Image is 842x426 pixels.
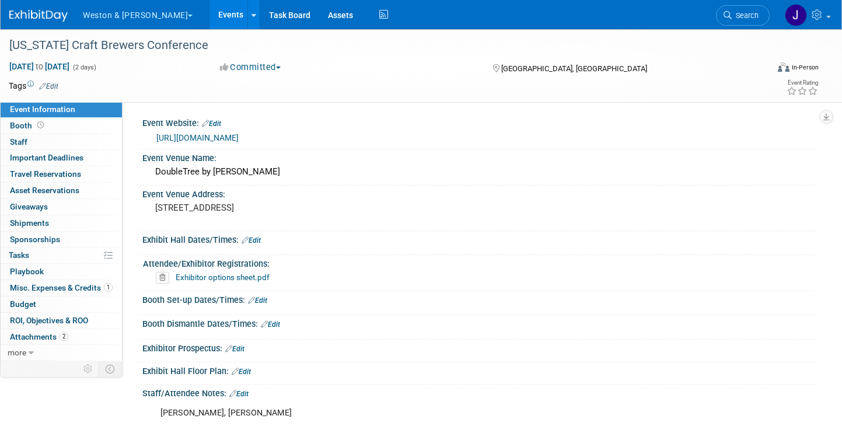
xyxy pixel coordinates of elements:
div: Exhibit Hall Dates/Times: [142,231,819,246]
a: ROI, Objectives & ROO [1,313,122,329]
div: DoubleTree by [PERSON_NAME] [151,163,810,181]
span: ROI, Objectives & ROO [10,316,88,325]
a: Important Deadlines [1,150,122,166]
span: Playbook [10,267,44,276]
span: Giveaways [10,202,48,211]
a: Playbook [1,264,122,280]
a: Misc. Expenses & Credits1 [1,280,122,296]
td: Personalize Event Tab Strip [78,361,99,376]
a: Edit [229,390,249,398]
a: Search [716,5,770,26]
span: [DATE] [DATE] [9,61,70,72]
td: Toggle Event Tabs [99,361,123,376]
a: Sponsorships [1,232,122,247]
a: Edit [242,236,261,245]
div: [PERSON_NAME], [PERSON_NAME] [152,401,688,425]
div: Exhibitor Prospectus: [142,340,819,355]
span: more [8,348,26,357]
a: Edit [225,345,244,353]
span: Sponsorships [10,235,60,244]
span: Attachments [10,332,68,341]
div: Exhibit Hall Floor Plan: [142,362,819,378]
img: ExhibitDay [9,10,68,22]
div: Booth Dismantle Dates/Times: [142,315,819,330]
a: [URL][DOMAIN_NAME] [156,133,239,142]
a: Budget [1,296,122,312]
img: Format-Inperson.png [778,62,789,72]
span: to [34,62,45,71]
div: [US_STATE] Craft Brewers Conference [5,35,750,56]
a: Asset Reservations [1,183,122,198]
span: 2 [60,332,68,341]
span: Event Information [10,104,75,114]
div: Event Venue Address: [142,186,819,200]
a: Event Information [1,102,122,117]
pre: [STREET_ADDRESS] [155,202,411,213]
span: Tasks [9,250,29,260]
div: Staff/Attendee Notes: [142,385,819,400]
a: Shipments [1,215,122,231]
div: Booth Set-up Dates/Times: [142,291,819,306]
span: Important Deadlines [10,153,83,162]
div: In-Person [791,63,819,72]
div: Event Format [698,61,819,78]
span: Staff [10,137,27,146]
span: 1 [104,283,113,292]
a: more [1,345,122,361]
a: Giveaways [1,199,122,215]
span: [GEOGRAPHIC_DATA], [GEOGRAPHIC_DATA] [501,64,647,73]
span: Shipments [10,218,49,228]
div: Event Website: [142,114,819,130]
a: Edit [39,82,58,90]
button: Committed [216,61,285,74]
td: Tags [9,80,58,92]
span: Booth [10,121,46,130]
a: Booth [1,118,122,134]
a: Travel Reservations [1,166,122,182]
span: Search [732,11,759,20]
div: Event Venue Name: [142,149,819,164]
img: Janet Ruggles-Power [785,4,807,26]
a: Tasks [1,247,122,263]
a: Exhibitor options sheet.pdf [176,273,270,282]
span: Travel Reservations [10,169,81,179]
span: Booth not reserved yet [35,121,46,130]
div: Attendee/Exhibitor Registrations: [143,255,813,270]
a: Edit [232,368,251,376]
span: Misc. Expenses & Credits [10,283,113,292]
span: (2 days) [72,64,96,71]
a: Edit [248,296,267,305]
span: Asset Reservations [10,186,79,195]
a: Attachments2 [1,329,122,345]
span: Budget [10,299,36,309]
div: Event Rating [787,80,818,86]
a: Staff [1,134,122,150]
a: Delete attachment? [156,274,174,282]
a: Edit [261,320,280,329]
a: Edit [202,120,221,128]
